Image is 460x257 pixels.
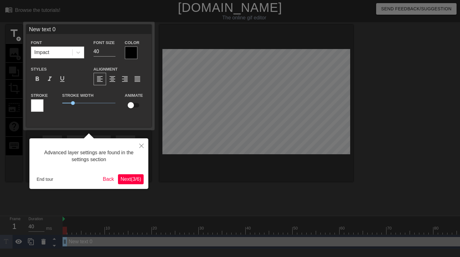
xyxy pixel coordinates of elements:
[100,174,117,184] button: Back
[118,174,144,184] button: Next
[34,143,144,170] div: Advanced layer settings are found in the settings section
[34,175,56,184] button: End tour
[135,138,148,153] button: Close
[120,176,141,182] span: Next ( 3 / 6 )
